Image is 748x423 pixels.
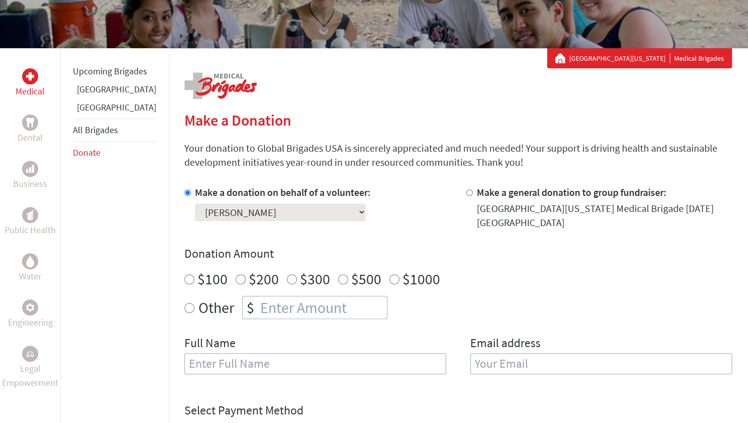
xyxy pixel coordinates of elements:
[300,269,330,288] label: $300
[13,161,47,191] a: BusinessBusiness
[77,83,156,95] a: [GEOGRAPHIC_DATA]
[8,315,53,330] p: Engineering
[13,177,47,191] p: Business
[470,353,732,374] input: Your Email
[73,147,100,158] a: Donate
[73,100,156,119] li: Guatemala
[19,269,41,283] p: Water
[477,201,732,230] div: [GEOGRAPHIC_DATA][US_STATE] Medical Brigade [DATE] [GEOGRAPHIC_DATA]
[73,65,147,77] a: Upcoming Brigades
[73,60,156,82] li: Upcoming Brigades
[8,299,53,330] a: EngineeringEngineering
[19,253,41,283] a: WaterWater
[555,53,724,63] div: Medical Brigades
[243,296,258,319] div: $
[2,362,58,390] p: Legal Empowerment
[197,269,228,288] label: $100
[16,84,45,98] p: Medical
[402,269,440,288] label: $1000
[184,111,732,129] h2: Make a Donation
[26,72,34,80] img: Medical
[184,246,732,262] h4: Donation Amount
[5,207,56,237] a: Public HealthPublic Health
[18,131,43,145] p: Dental
[22,161,38,177] div: Business
[477,186,667,198] label: Make a general donation to group fundraiser:
[184,72,257,99] img: logo-medical.png
[18,115,43,145] a: DentalDental
[73,124,118,136] a: All Brigades
[73,142,156,164] li: Donate
[26,165,34,173] img: Business
[22,68,38,84] div: Medical
[5,223,56,237] p: Public Health
[184,335,236,353] label: Full Name
[195,186,371,198] label: Make a donation on behalf of a volunteer:
[22,253,38,269] div: Water
[470,335,541,353] label: Email address
[73,119,156,142] li: All Brigades
[26,118,34,127] img: Dental
[184,353,446,374] input: Enter Full Name
[351,269,381,288] label: $500
[184,402,732,418] h4: Select Payment Method
[26,351,34,357] img: Legal Empowerment
[26,303,34,311] img: Engineering
[22,346,38,362] div: Legal Empowerment
[73,82,156,100] li: Ghana
[16,68,45,98] a: MedicalMedical
[22,115,38,131] div: Dental
[258,296,387,319] input: Enter Amount
[77,101,156,113] a: [GEOGRAPHIC_DATA]
[249,269,279,288] label: $200
[184,141,732,169] p: Your donation to Global Brigades USA is sincerely appreciated and much needed! Your support is dr...
[2,346,58,390] a: Legal EmpowermentLegal Empowerment
[198,296,234,319] label: Other
[26,210,34,220] img: Public Health
[569,53,670,63] a: [GEOGRAPHIC_DATA][US_STATE]
[22,299,38,315] div: Engineering
[22,207,38,223] div: Public Health
[26,255,34,267] img: Water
